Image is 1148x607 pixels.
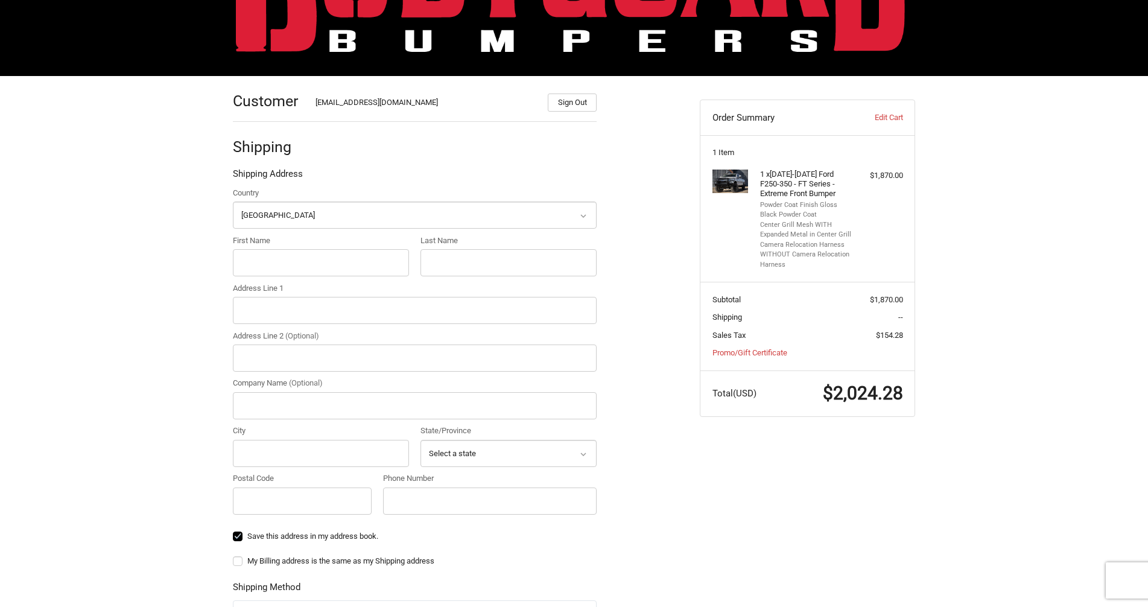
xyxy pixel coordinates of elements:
[420,235,597,247] label: Last Name
[712,112,843,124] h3: Order Summary
[760,170,852,199] h4: 1 x [DATE]-[DATE] Ford F250-350 - FT Series - Extreme Front Bumper
[712,148,903,157] h3: 1 Item
[548,94,597,112] button: Sign Out
[876,331,903,340] span: $154.28
[233,377,597,389] label: Company Name
[233,187,597,199] label: Country
[843,112,902,124] a: Edit Cart
[233,532,597,541] label: Save this address in my address book.
[712,331,746,340] span: Sales Tax
[383,472,597,485] label: Phone Number
[233,556,597,566] label: My Billing address is the same as my Shipping address
[712,388,756,399] span: Total (USD)
[233,92,303,110] h2: Customer
[712,295,741,304] span: Subtotal
[233,235,409,247] label: First Name
[855,170,903,182] div: $1,870.00
[898,313,903,322] span: --
[285,331,319,340] small: (Optional)
[233,472,372,485] label: Postal Code
[760,240,852,270] li: Camera Relocation Harness WITHOUT Camera Relocation Harness
[712,313,742,322] span: Shipping
[760,220,852,240] li: Center Grill Mesh WITH Expanded Metal in Center Grill
[823,383,903,404] span: $2,024.28
[316,97,536,112] div: [EMAIL_ADDRESS][DOMAIN_NAME]
[233,330,597,342] label: Address Line 2
[233,138,303,156] h2: Shipping
[233,282,597,294] label: Address Line 1
[420,425,597,437] label: State/Province
[289,378,323,387] small: (Optional)
[233,425,409,437] label: City
[233,167,303,186] legend: Shipping Address
[870,295,903,304] span: $1,870.00
[760,200,852,220] li: Powder Coat Finish Gloss Black Powder Coat
[712,348,787,357] a: Promo/Gift Certificate
[233,580,300,600] legend: Shipping Method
